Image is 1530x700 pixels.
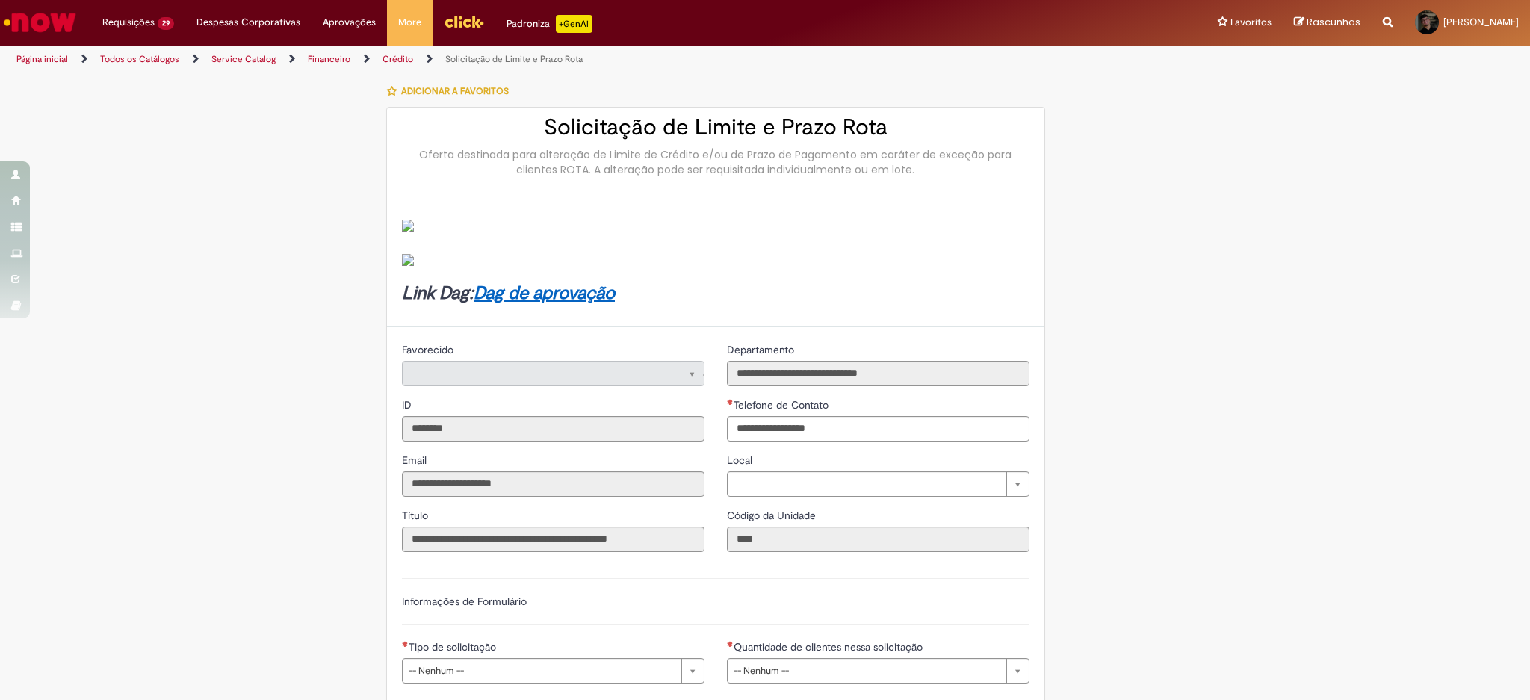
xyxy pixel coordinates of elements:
[1443,16,1519,28] span: [PERSON_NAME]
[386,75,517,107] button: Adicionar a Favoritos
[401,85,509,97] span: Adicionar a Favoritos
[727,509,819,522] span: Somente leitura - Código da Unidade
[402,220,414,232] img: sys_attachment.do
[727,361,1029,386] input: Departamento
[402,397,415,412] label: Somente leitura - ID
[734,659,999,683] span: -- Nenhum --
[402,508,431,523] label: Somente leitura - Título
[1,7,78,37] img: ServiceNow
[727,527,1029,552] input: Código da Unidade
[727,343,797,356] span: Somente leitura - Departamento
[402,416,704,442] input: ID
[16,53,68,65] a: Página inicial
[1230,15,1272,30] span: Favoritos
[11,46,1009,73] ul: Trilhas de página
[727,508,819,523] label: Somente leitura - Código da Unidade
[734,640,926,654] span: Quantidade de clientes nessa solicitação
[102,15,155,30] span: Requisições
[402,361,704,386] a: Limpar campo Favorecido
[474,282,615,305] a: Dag de aprovação
[727,641,734,647] span: Necessários
[402,343,456,356] span: Somente leitura - Favorecido
[398,15,421,30] span: More
[402,453,430,467] span: Somente leitura - Email
[100,53,179,65] a: Todos os Catálogos
[402,282,615,305] strong: Link Dag:
[727,399,734,405] span: Obrigatório Preenchido
[556,15,592,33] p: +GenAi
[196,15,300,30] span: Despesas Corporativas
[323,15,376,30] span: Aprovações
[409,659,674,683] span: -- Nenhum --
[402,595,527,608] label: Informações de Formulário
[507,15,592,33] div: Padroniza
[158,17,174,30] span: 29
[445,53,583,65] a: Solicitação de Limite e Prazo Rota
[402,147,1029,177] div: Oferta destinada para alteração de Limite de Crédito e/ou de Prazo de Pagamento em caráter de exc...
[211,53,276,65] a: Service Catalog
[402,453,430,468] label: Somente leitura - Email
[409,640,499,654] span: Tipo de solicitação
[402,254,414,266] img: sys_attachment.do
[727,471,1029,497] a: Limpar campo Local
[402,527,704,552] input: Título
[734,398,831,412] span: Telefone de Contato
[727,342,797,357] label: Somente leitura - Departamento
[402,509,431,522] span: Somente leitura - Título
[402,641,409,647] span: Necessários
[727,416,1029,442] input: Telefone de Contato
[308,53,350,65] a: Financeiro
[1307,15,1360,29] span: Rascunhos
[402,115,1029,140] h2: Solicitação de Limite e Prazo Rota
[1294,16,1360,30] a: Rascunhos
[382,53,413,65] a: Crédito
[727,453,755,467] span: Local
[444,10,484,33] img: click_logo_yellow_360x200.png
[402,471,704,497] input: Email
